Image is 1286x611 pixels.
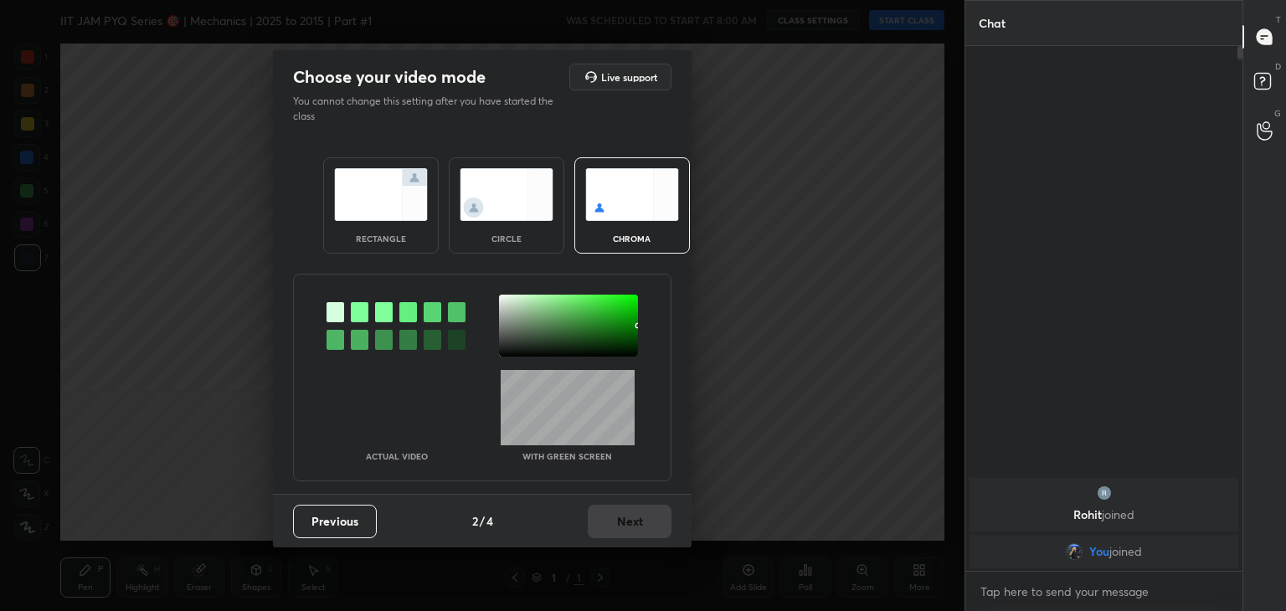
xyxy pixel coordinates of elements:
div: rectangle [347,234,414,243]
h5: Live support [601,72,657,82]
p: Actual Video [366,452,428,460]
p: With green screen [522,452,612,460]
h4: 2 [472,512,478,530]
h2: Choose your video mode [293,66,486,88]
span: joined [1102,506,1134,522]
span: joined [1109,545,1142,558]
p: Chat [965,1,1019,45]
h4: 4 [486,512,493,530]
span: You [1089,545,1109,558]
div: chroma [599,234,666,243]
div: grid [965,475,1242,572]
img: chromaScreenIcon.c19ab0a0.svg [585,168,679,221]
img: circleScreenIcon.acc0effb.svg [460,168,553,221]
p: You cannot change this setting after you have started the class [293,94,564,124]
p: G [1274,107,1281,120]
img: normalScreenIcon.ae25ed63.svg [334,168,428,221]
img: 4ecf37ae3b8b4fa89074555df213ebe7.58088636_3 [1096,485,1113,501]
div: circle [473,234,540,243]
p: Rohit [980,508,1228,521]
img: d89acffa0b7b45d28d6908ca2ce42307.jpg [1066,543,1083,560]
h4: / [480,512,485,530]
button: Previous [293,505,377,538]
p: T [1276,13,1281,26]
p: D [1275,60,1281,73]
